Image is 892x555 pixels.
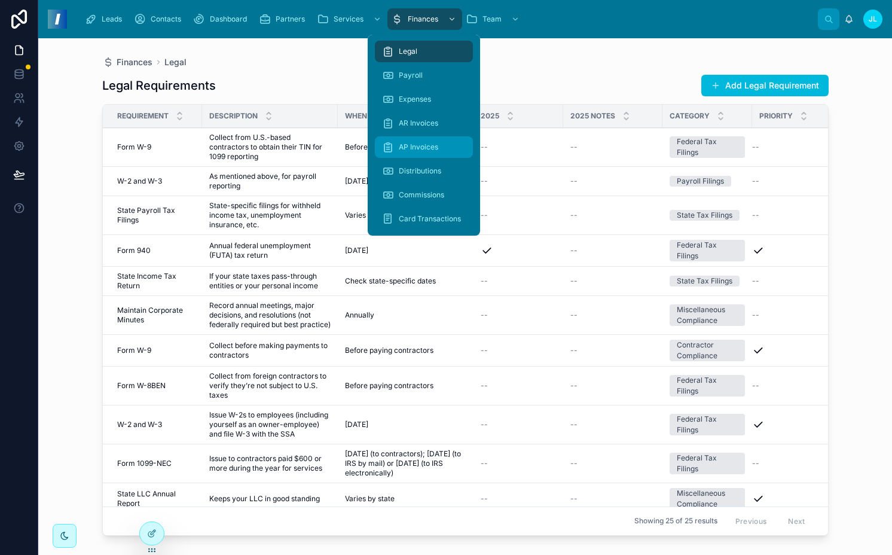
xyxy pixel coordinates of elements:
[209,172,331,191] span: As mentioned above, for payroll reporting
[634,517,717,526] span: Showing 25 of 25 results
[752,142,759,152] span: --
[117,420,195,429] a: W-2 and W-3
[677,340,738,361] div: Contractor Compliance
[399,94,431,104] span: Expenses
[570,310,655,320] a: --
[117,306,195,325] a: Maintain Corporate Minutes
[670,111,710,121] span: Category
[752,176,827,186] a: --
[345,211,466,220] a: Varies by state and frequency
[209,272,331,291] a: If your state taxes pass-through entities or your personal income
[334,14,363,24] span: Services
[164,56,187,68] a: Legal
[570,246,578,255] span: --
[670,210,745,221] a: State Tax Filings
[481,211,488,220] span: --
[375,65,473,86] a: Payroll
[481,310,556,320] a: --
[677,276,732,286] div: State Tax Filings
[375,184,473,206] a: Commissions
[752,310,827,320] a: --
[375,136,473,158] a: AP Invoices
[117,206,195,225] a: State Payroll Tax Filings
[345,449,466,478] a: [DATE] (to contractors); [DATE] (to IRS by mail) or [DATE] (to IRS electronically)
[255,8,313,30] a: Partners
[117,489,195,508] a: State LLC Annual Report
[209,410,331,439] span: Issue W-2s to employees (including yourself as an owner-employee) and file W-3 with the SSA
[570,459,655,468] a: --
[670,176,745,187] a: Payroll Filings
[670,276,745,286] a: State Tax Filings
[570,246,655,255] a: --
[375,208,473,230] a: Card Transactions
[670,375,745,397] a: Federal Tax Filings
[345,211,445,220] span: Varies by state and frequency
[77,6,818,32] div: scrollable content
[570,142,655,152] a: --
[670,488,745,510] a: Miscellaneous Compliance
[345,111,367,121] span: When
[670,453,745,474] a: Federal Tax Filings
[570,494,578,504] span: --
[117,381,195,391] a: Form W-8BEN
[670,340,745,361] a: Contractor Compliance
[752,381,759,391] span: --
[570,420,578,429] span: --
[462,8,526,30] a: Team
[345,346,433,355] span: Before paying contractors
[102,14,122,24] span: Leads
[345,420,466,429] a: [DATE]
[117,459,195,468] a: Form 1099-NEC
[345,310,466,320] a: Annually
[752,276,827,286] a: --
[677,210,732,221] div: State Tax Filings
[677,453,738,474] div: Federal Tax Filings
[481,142,556,152] a: --
[345,176,368,186] span: [DATE]
[570,494,655,504] a: --
[481,381,488,391] span: --
[481,494,488,504] span: --
[375,89,473,110] a: Expenses
[399,166,441,176] span: Distributions
[209,301,331,330] a: Record annual meetings, major decisions, and resolutions (not federally required but best practice)
[375,112,473,134] a: AR Invoices
[570,276,655,286] a: --
[209,454,331,473] a: Issue to contractors paid $600 or more during the year for services
[117,142,151,152] span: Form W-9
[570,420,655,429] a: --
[399,47,417,56] span: Legal
[570,176,655,186] a: --
[481,459,488,468] span: --
[670,304,745,326] a: Miscellaneous Compliance
[345,246,466,255] a: [DATE]
[209,371,331,400] span: Collect from foreign contractors to verify they’re not subject to U.S. taxes
[345,142,433,152] span: Before paying contractors
[408,14,438,24] span: Finances
[869,14,877,24] span: JL
[481,276,556,286] a: --
[345,494,395,504] span: Varies by state
[345,381,466,391] a: Before paying contractors
[345,246,368,255] span: [DATE]
[399,118,438,128] span: AR Invoices
[481,176,556,186] a: --
[151,14,181,24] span: Contacts
[677,304,738,326] div: Miscellaneous Compliance
[570,310,578,320] span: --
[345,142,466,152] a: Before paying contractors
[670,136,745,158] a: Federal Tax Filings
[481,420,556,429] a: --
[677,488,738,510] div: Miscellaneous Compliance
[345,346,466,355] a: Before paying contractors
[752,381,827,391] a: --
[48,10,67,29] img: App logo
[481,276,488,286] span: --
[670,240,745,261] a: Federal Tax Filings
[209,133,331,161] a: Collect from U.S.-based contractors to obtain their TIN for 1099 reporting
[209,494,331,504] a: Keeps your LLC in good standing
